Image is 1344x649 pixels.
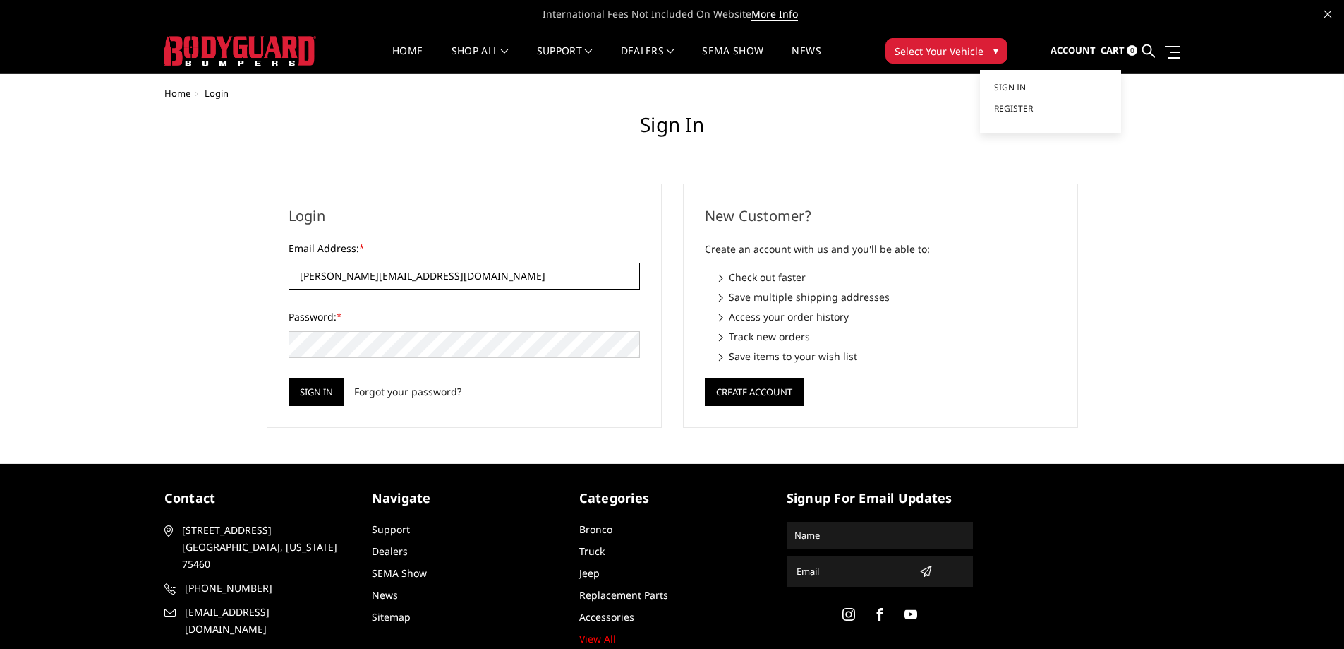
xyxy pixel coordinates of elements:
[579,632,616,645] a: View All
[164,87,190,100] a: Home
[164,604,351,638] a: [EMAIL_ADDRESS][DOMAIN_NAME]
[205,87,229,100] span: Login
[354,384,461,399] a: Forgot your password?
[372,523,410,536] a: Support
[372,610,411,624] a: Sitemap
[885,38,1007,64] button: Select Your Vehicle
[994,81,1026,93] span: Sign in
[719,349,1056,364] li: Save items to your wish list
[702,46,763,73] a: SEMA Show
[719,329,1056,344] li: Track new orders
[1051,32,1096,70] a: Account
[719,290,1056,304] li: Save multiple shipping addresses
[372,489,558,508] h5: Navigate
[537,46,593,73] a: Support
[792,46,821,73] a: News
[579,588,668,602] a: Replacement Parts
[705,383,804,397] a: Create Account
[392,46,423,73] a: Home
[289,206,640,227] h2: Login
[164,36,316,66] img: BODYGUARD BUMPERS
[705,206,1056,227] h2: New Customer?
[791,560,914,583] input: Email
[372,566,427,580] a: SEMA Show
[164,580,351,597] a: [PHONE_NUMBER]
[994,98,1107,119] a: Register
[719,270,1056,285] li: Check out faster
[705,378,804,406] button: Create Account
[579,566,600,580] a: Jeep
[994,77,1107,98] a: Sign in
[579,523,612,536] a: Bronco
[579,544,605,558] a: Truck
[182,522,346,573] span: [STREET_ADDRESS] [GEOGRAPHIC_DATA], [US_STATE] 75460
[185,604,349,638] span: [EMAIL_ADDRESS][DOMAIN_NAME]
[372,544,408,558] a: Dealers
[789,524,971,547] input: Name
[289,241,640,256] label: Email Address:
[372,588,398,602] a: News
[705,241,1056,258] p: Create an account with us and you'll be able to:
[895,44,983,59] span: Select Your Vehicle
[579,489,765,508] h5: Categories
[1051,44,1096,56] span: Account
[994,102,1033,114] span: Register
[289,309,640,324] label: Password:
[719,309,1056,324] li: Access your order history
[1127,45,1137,56] span: 0
[164,113,1180,148] h1: Sign in
[993,43,998,58] span: ▾
[1101,44,1125,56] span: Cart
[579,610,634,624] a: Accessories
[289,378,344,406] input: Sign in
[185,580,349,597] span: [PHONE_NUMBER]
[787,489,973,508] h5: signup for email updates
[164,489,351,508] h5: contact
[621,46,674,73] a: Dealers
[452,46,509,73] a: shop all
[751,7,798,21] a: More Info
[1101,32,1137,70] a: Cart 0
